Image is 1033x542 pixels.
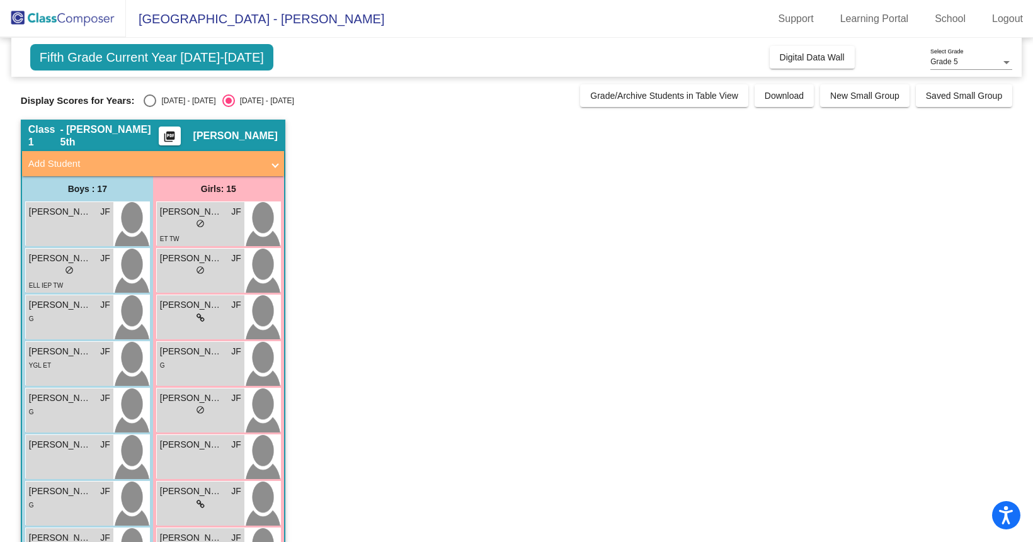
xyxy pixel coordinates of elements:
[100,252,110,265] span: JF
[29,282,63,289] span: ELL IEP TW
[153,176,284,201] div: Girls: 15
[196,405,205,414] span: do_not_disturb_alt
[160,362,165,369] span: G
[916,84,1012,107] button: Saved Small Group
[100,298,110,312] span: JF
[100,392,110,405] span: JF
[162,130,177,148] mat-icon: picture_as_pdf
[29,438,92,451] span: [PERSON_NAME]
[770,46,855,69] button: Digital Data Wall
[144,94,294,107] mat-radio-group: Select an option
[196,266,205,274] span: do_not_disturb_alt
[755,84,814,107] button: Download
[765,91,804,101] span: Download
[160,438,223,451] span: [PERSON_NAME]
[160,485,223,498] span: [PERSON_NAME]
[28,157,263,171] mat-panel-title: Add Student
[231,205,241,218] span: JF
[235,95,294,106] div: [DATE] - [DATE]
[160,205,223,218] span: [PERSON_NAME]
[231,252,241,265] span: JF
[231,392,241,405] span: JF
[160,345,223,358] span: [PERSON_NAME]
[780,52,845,62] span: Digital Data Wall
[29,392,92,405] span: [PERSON_NAME]
[982,9,1033,29] a: Logout
[29,315,34,322] span: G
[830,9,919,29] a: Learning Portal
[160,252,223,265] span: [PERSON_NAME]
[29,409,34,415] span: G
[231,485,241,498] span: JF
[231,298,241,312] span: JF
[193,130,278,142] span: [PERSON_NAME]
[100,205,110,218] span: JF
[29,502,34,509] span: G
[160,392,223,405] span: [PERSON_NAME]
[100,485,110,498] span: JF
[65,266,74,274] span: do_not_disturb_alt
[160,235,180,242] span: ET TW
[925,9,976,29] a: School
[930,57,957,66] span: Grade 5
[580,84,748,107] button: Grade/Archive Students in Table View
[21,95,135,106] span: Display Scores for Years:
[830,91,899,101] span: New Small Group
[126,9,384,29] span: [GEOGRAPHIC_DATA] - [PERSON_NAME]
[160,298,223,312] span: [PERSON_NAME]
[926,91,1002,101] span: Saved Small Group
[22,151,284,176] mat-expansion-panel-header: Add Student
[29,485,92,498] span: [PERSON_NAME]
[22,176,153,201] div: Boys : 17
[100,438,110,451] span: JF
[60,123,159,149] span: - [PERSON_NAME] 5th
[30,44,273,71] span: Fifth Grade Current Year [DATE]-[DATE]
[29,205,92,218] span: [PERSON_NAME]
[29,252,92,265] span: [PERSON_NAME]
[29,298,92,312] span: [PERSON_NAME]
[590,91,738,101] span: Grade/Archive Students in Table View
[156,95,215,106] div: [DATE] - [DATE]
[820,84,910,107] button: New Small Group
[231,438,241,451] span: JF
[231,345,241,358] span: JF
[100,345,110,358] span: JF
[196,219,205,228] span: do_not_disturb_alt
[28,123,60,149] span: Class 1
[768,9,824,29] a: Support
[159,127,181,145] button: Print Students Details
[29,362,51,369] span: YGL ET
[29,345,92,358] span: [PERSON_NAME]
